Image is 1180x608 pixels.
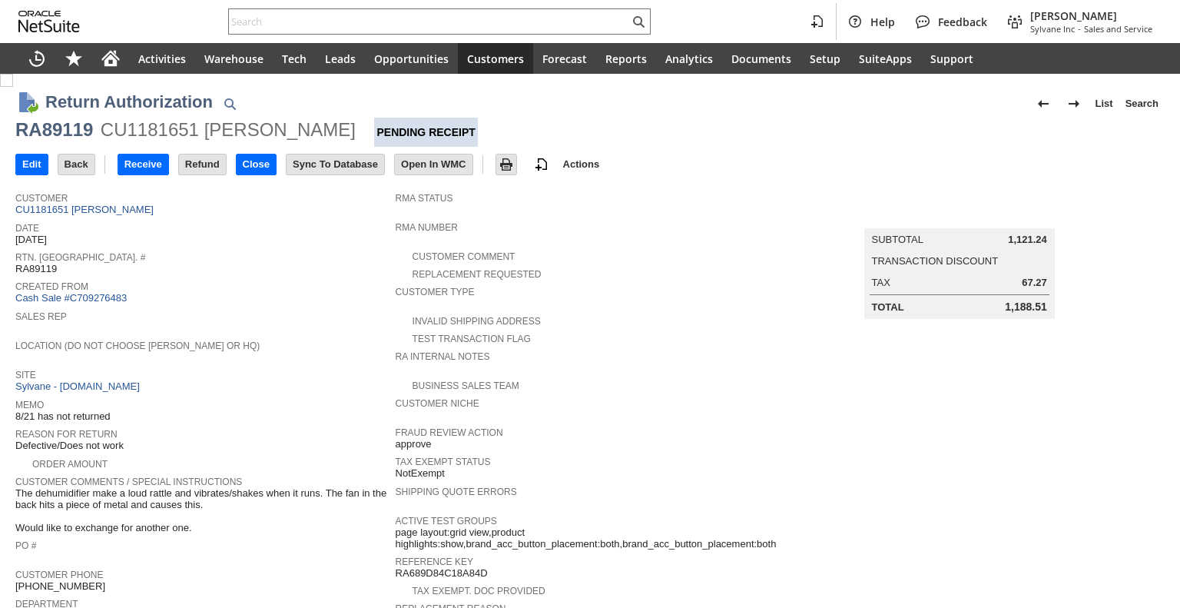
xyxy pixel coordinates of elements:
caption: Summary [864,204,1055,228]
a: Support [921,43,983,74]
img: Print [497,155,515,174]
a: Invalid Shipping Address [413,316,541,327]
a: PO # [15,540,36,551]
span: The dehumidifier make a loud rattle and vibrates/shakes when it runs. The fan in the back hits a ... [15,487,388,534]
span: Opportunities [374,51,449,66]
a: Customer Phone [15,570,103,580]
a: Created From [15,281,88,292]
a: Activities [129,43,195,74]
span: Help [870,15,895,29]
img: Next [1065,95,1083,113]
a: CU1181651 [PERSON_NAME] [15,204,157,215]
a: Fraud Review Action [396,427,503,438]
span: Customers [467,51,524,66]
span: Forecast [542,51,587,66]
a: Leads [316,43,365,74]
a: Business Sales Team [413,380,519,391]
a: RMA Number [396,222,458,233]
h1: Return Authorization [45,89,213,115]
span: Sales and Service [1084,23,1152,35]
a: Location (Do Not Choose [PERSON_NAME] or HQ) [15,341,260,351]
span: Reports [605,51,647,66]
div: Pending Receipt [374,118,477,147]
a: Forecast [533,43,596,74]
a: Sylvane - [DOMAIN_NAME] [15,380,144,392]
a: Shipping Quote Errors [396,487,517,497]
a: Total [872,301,904,313]
input: Close [237,154,276,174]
a: Subtotal [872,234,923,245]
a: Customer Comments / Special Instructions [15,477,242,487]
span: 67.27 [1022,277,1047,289]
a: List [1089,91,1119,116]
span: SuiteApps [859,51,912,66]
img: add-record.svg [532,155,551,174]
a: Sales Rep [15,311,67,322]
span: RA689D84C18A84D [396,567,488,580]
div: Shortcuts [55,43,92,74]
a: Memo [15,400,44,410]
span: Defective/Does not work [15,440,124,452]
span: Setup [810,51,840,66]
a: Tech [273,43,316,74]
span: Leads [325,51,356,66]
a: Rtn. [GEOGRAPHIC_DATA]. # [15,252,145,263]
a: RA Internal Notes [396,351,490,362]
a: Customer Niche [396,398,479,409]
a: Setup [800,43,850,74]
span: Analytics [665,51,713,66]
span: page layout:grid view,product highlights:show,brand_acc_button_placement:both,brand_acc_button_pl... [396,527,777,550]
svg: Recent Records [28,49,46,68]
span: Documents [731,51,791,66]
svg: logo [18,11,80,32]
a: Date [15,223,39,234]
span: Warehouse [204,51,264,66]
a: Replacement Requested [413,269,542,280]
span: RA89119 [15,263,57,275]
a: Order Amount [32,459,108,470]
a: Customers [458,43,533,74]
input: Back [58,154,94,174]
span: 1,188.51 [1005,301,1047,314]
a: Tax Exempt. Doc Provided [413,586,545,596]
input: Open In WMC [395,154,472,174]
span: [DATE] [15,234,47,246]
img: Previous [1034,95,1052,113]
input: Receive [118,154,168,174]
span: 8/21 has not returned [15,410,111,423]
input: Sync To Database [287,154,384,174]
input: Search [229,12,629,31]
a: Customer [15,193,68,204]
span: Support [930,51,973,66]
input: Refund [179,154,226,174]
a: RMA Status [396,193,453,204]
a: Actions [557,158,606,170]
a: Warehouse [195,43,273,74]
input: Edit [16,154,48,174]
span: Tech [282,51,307,66]
a: Customer Comment [413,251,515,262]
a: Reports [596,43,656,74]
a: Test Transaction Flag [413,334,531,344]
a: Analytics [656,43,722,74]
a: Opportunities [365,43,458,74]
div: RA89119 [15,118,93,142]
input: Print [496,154,516,174]
a: Recent Records [18,43,55,74]
a: Documents [722,43,800,74]
div: CU1181651 [PERSON_NAME] [101,118,356,142]
a: Site [15,370,36,380]
span: approve [396,438,432,450]
a: Transaction Discount [872,255,999,267]
svg: Shortcuts [65,49,83,68]
span: 1,121.24 [1008,234,1047,246]
span: [PERSON_NAME] [1030,8,1152,23]
a: Tax [872,277,890,288]
span: [PHONE_NUMBER] [15,580,105,593]
a: Home [92,43,129,74]
span: NotExempt [396,467,445,480]
span: Sylvane Inc [1030,23,1075,35]
a: Search [1119,91,1165,116]
img: Quick Find [220,95,239,113]
a: Cash Sale #C709276483 [15,292,127,304]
